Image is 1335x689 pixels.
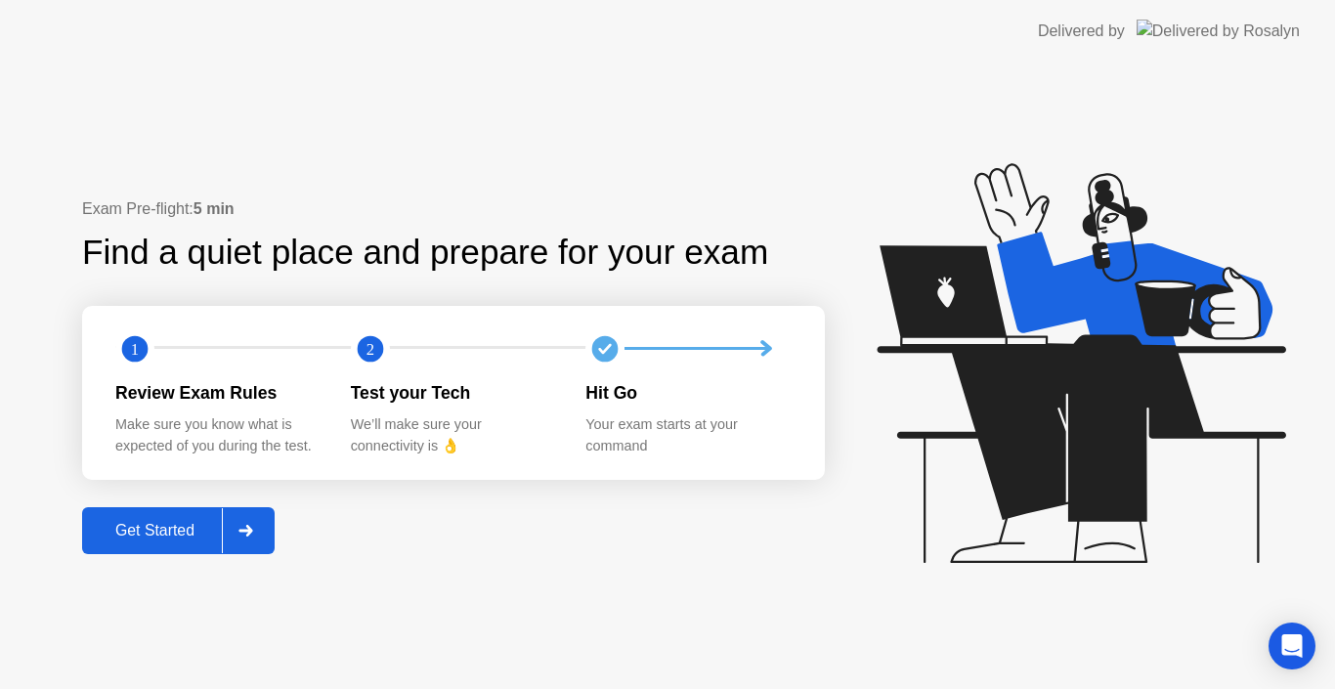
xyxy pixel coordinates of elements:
[88,522,222,539] div: Get Started
[82,227,771,279] div: Find a quiet place and prepare for your exam
[82,197,825,221] div: Exam Pre-flight:
[585,414,790,456] div: Your exam starts at your command
[1269,623,1315,669] div: Open Intercom Messenger
[194,200,235,217] b: 5 min
[351,414,555,456] div: We’ll make sure your connectivity is 👌
[1137,20,1300,42] img: Delivered by Rosalyn
[366,339,374,358] text: 2
[1038,20,1125,43] div: Delivered by
[585,380,790,406] div: Hit Go
[115,380,320,406] div: Review Exam Rules
[131,339,139,358] text: 1
[115,414,320,456] div: Make sure you know what is expected of you during the test.
[351,380,555,406] div: Test your Tech
[82,507,275,554] button: Get Started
